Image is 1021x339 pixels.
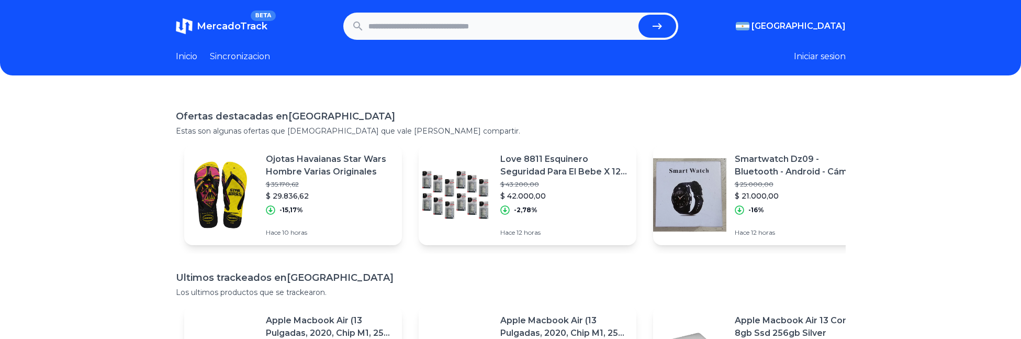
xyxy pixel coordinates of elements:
[735,191,862,201] p: $ 21.000,00
[176,287,846,298] p: Los ultimos productos que se trackearon.
[279,206,303,214] p: -15,17%
[514,206,537,214] p: -2,78%
[736,22,749,30] img: Argentina
[176,18,267,35] a: MercadoTrackBETA
[266,228,394,237] p: Hace 10 horas
[500,180,628,189] p: $ 43.200,00
[266,180,394,189] p: $ 35.170,62
[735,180,862,189] p: $ 25.000,00
[184,145,402,245] a: Featured imageOjotas Havaianas Star Wars Hombre Varias Originales$ 35.170,62$ 29.836,62-15,17%Hac...
[266,153,394,178] p: Ojotas Havaianas Star Wars Hombre Varias Originales
[751,20,846,32] span: [GEOGRAPHIC_DATA]
[735,153,862,178] p: Smartwatch Dz09 - Bluetooth - Android - Cámara
[653,158,726,232] img: Featured image
[735,228,862,237] p: Hace 12 horas
[653,145,871,245] a: Featured imageSmartwatch Dz09 - Bluetooth - Android - Cámara$ 25.000,00$ 21.000,00-16%Hace 12 horas
[251,10,275,21] span: BETA
[184,158,257,232] img: Featured image
[176,270,846,285] h1: Ultimos trackeados en [GEOGRAPHIC_DATA]
[176,18,193,35] img: MercadoTrack
[419,158,492,232] img: Featured image
[176,50,197,63] a: Inicio
[748,206,764,214] p: -16%
[736,20,846,32] button: [GEOGRAPHIC_DATA]
[794,50,846,63] button: Iniciar sesion
[176,109,846,124] h1: Ofertas destacadas en [GEOGRAPHIC_DATA]
[500,191,628,201] p: $ 42.000,00
[419,145,636,245] a: Featured imageLove 8811 Esquinero Seguridad Para El Bebe X 12 Unidades$ 43.200,00$ 42.000,00-2,78...
[500,153,628,178] p: Love 8811 Esquinero Seguridad Para El Bebe X 12 Unidades
[500,228,628,237] p: Hace 12 horas
[210,50,270,63] a: Sincronizacion
[266,191,394,201] p: $ 29.836,62
[197,20,267,32] span: MercadoTrack
[176,126,846,136] p: Estas son algunas ofertas que [DEMOGRAPHIC_DATA] que vale [PERSON_NAME] compartir.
